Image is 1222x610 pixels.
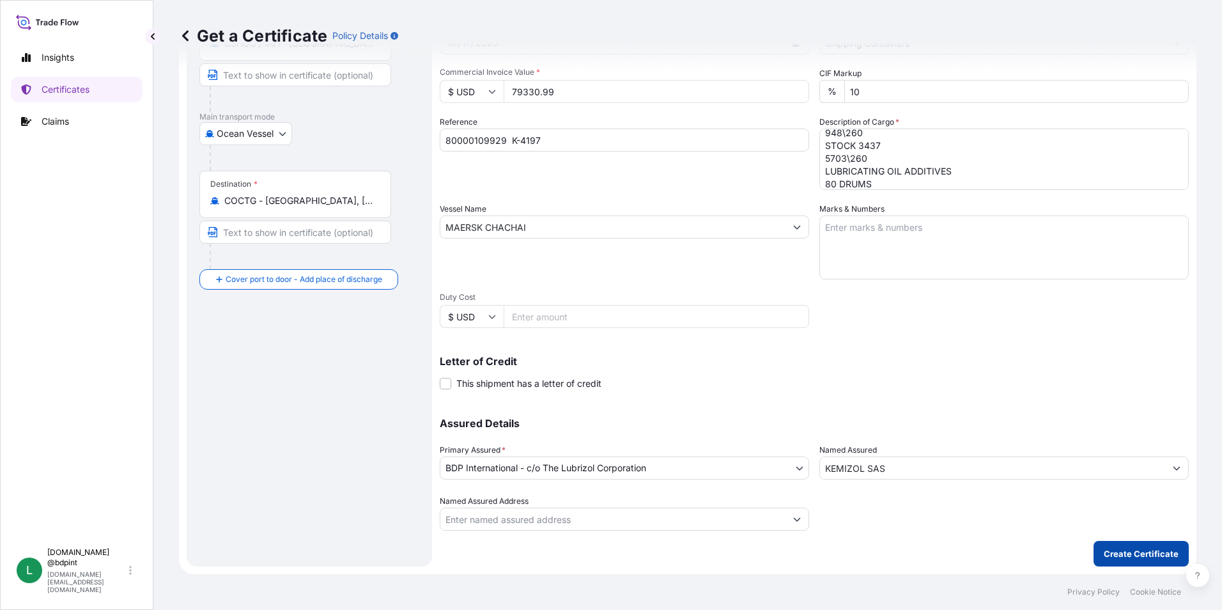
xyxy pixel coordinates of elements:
[440,508,785,531] input: Named Assured Address
[440,129,809,152] input: Enter booking reference
[199,112,419,122] p: Main transport mode
[440,444,506,457] span: Primary Assured
[440,457,809,480] button: BDP International - c/o The Lubrizol Corporation
[332,29,388,42] p: Policy Details
[11,45,143,70] a: Insights
[199,221,391,244] input: Text to appear on certificate
[1165,457,1188,480] button: Show suggestions
[440,215,785,239] input: Type to search vessel name or IMO
[199,63,391,86] input: Text to appear on certificate
[42,51,74,64] p: Insights
[42,115,69,128] p: Claims
[440,67,809,77] span: Commercial Invoice Value
[224,194,375,207] input: Destination
[456,377,601,390] span: This shipment has a letter of credit
[1094,541,1189,567] button: Create Certificate
[819,116,899,129] label: Description of Cargo
[844,80,1189,103] input: Enter percentage between 0 and 24%
[1130,587,1181,597] a: Cookie Notice
[210,179,258,189] div: Destination
[1104,547,1179,560] p: Create Certificate
[504,80,809,103] input: Enter amount
[1067,587,1120,597] a: Privacy Policy
[26,564,33,577] span: L
[445,462,646,474] span: BDP International - c/o The Lubrizol Corporation
[819,80,844,103] div: %
[47,570,127,593] p: [DOMAIN_NAME][EMAIL_ADDRESS][DOMAIN_NAME]
[11,109,143,134] a: Claims
[785,215,808,239] button: Show suggestions
[226,273,382,286] span: Cover port to door - Add place of discharge
[217,127,274,140] span: Ocean Vessel
[440,495,529,508] label: Named Assured Address
[440,292,809,302] span: Duty Cost
[440,418,1189,428] p: Assured Details
[819,67,862,80] label: CIF Markup
[42,83,89,96] p: Certificates
[47,547,127,568] p: [DOMAIN_NAME] @bdpint
[819,444,877,457] label: Named Assured
[11,77,143,102] a: Certificates
[179,26,327,46] p: Get a Certificate
[820,457,1165,480] input: Assured Name
[440,203,486,215] label: Vessel Name
[504,305,809,328] input: Enter amount
[199,269,398,290] button: Cover port to door - Add place of discharge
[199,122,292,145] button: Select transport
[440,116,477,129] label: Reference
[819,203,885,215] label: Marks & Numbers
[785,508,808,531] button: Show suggestions
[440,356,1189,366] p: Letter of Credit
